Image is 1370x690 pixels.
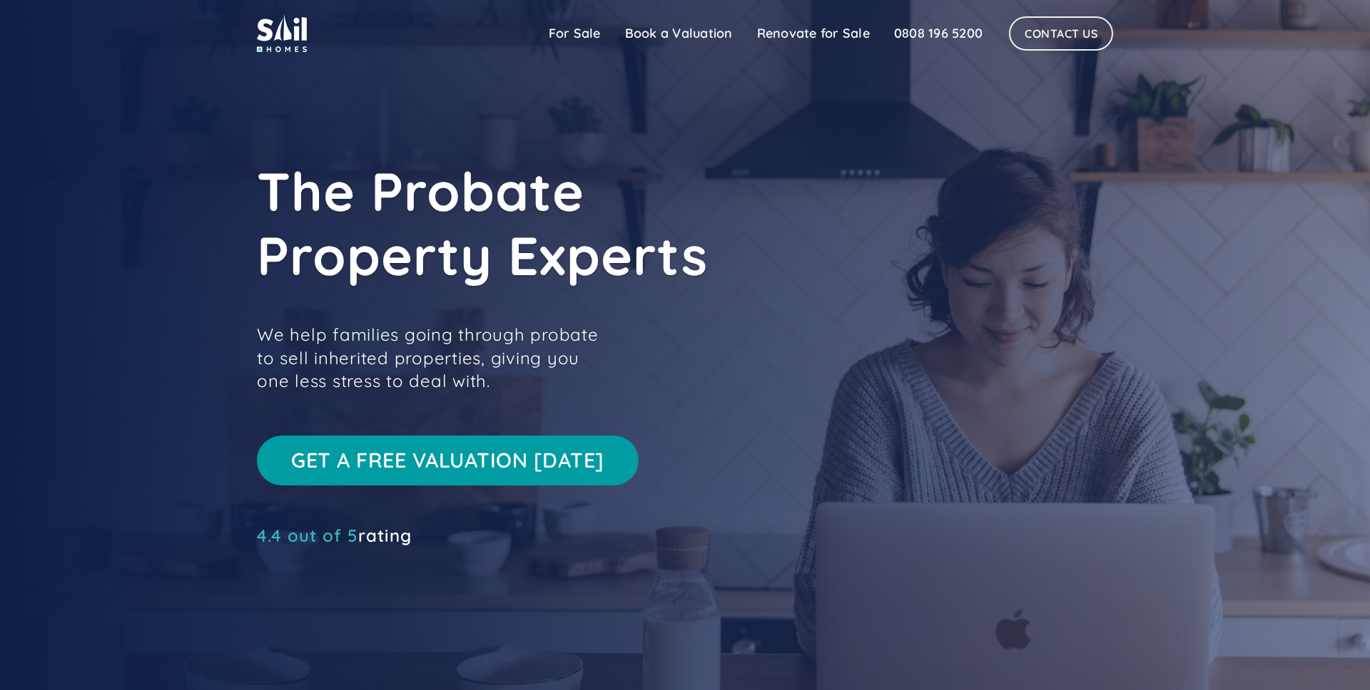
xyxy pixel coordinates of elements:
a: 4.4 out of 5rating [257,528,412,542]
iframe: Customer reviews powered by Trustpilot [257,550,471,567]
div: rating [257,528,412,542]
a: Contact Us [1009,16,1113,51]
a: Renovate for Sale [745,19,882,48]
p: We help families going through probate to sell inherited properties, giving you one less stress t... [257,323,614,392]
img: sail home logo [257,14,307,52]
span: 4.4 out of 5 [257,525,358,546]
a: 0808 196 5200 [882,19,995,48]
a: Book a Valuation [613,19,745,48]
a: Get a free valuation [DATE] [257,436,639,485]
a: For Sale [537,19,613,48]
h1: The Probate Property Experts [257,159,899,287]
